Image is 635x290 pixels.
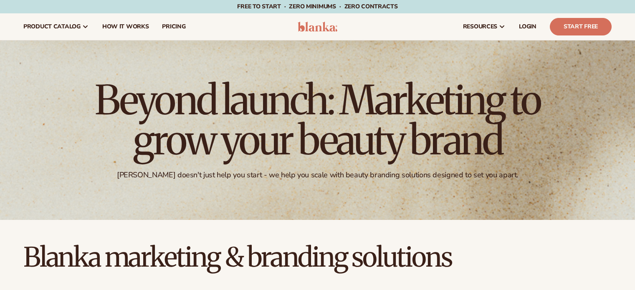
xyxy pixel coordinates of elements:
span: Free to start · ZERO minimums · ZERO contracts [237,3,397,10]
div: [PERSON_NAME] doesn't just help you start - we help you scale with beauty branding solutions desi... [117,170,518,180]
img: logo [298,22,337,32]
a: How It Works [96,13,156,40]
a: pricing [155,13,192,40]
span: product catalog [23,23,81,30]
span: resources [463,23,497,30]
a: resources [456,13,512,40]
span: pricing [162,23,185,30]
a: LOGIN [512,13,543,40]
h1: Beyond launch: Marketing to grow your beauty brand [88,80,547,160]
a: Start Free [550,18,612,35]
a: product catalog [17,13,96,40]
span: How It Works [102,23,149,30]
span: LOGIN [519,23,536,30]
